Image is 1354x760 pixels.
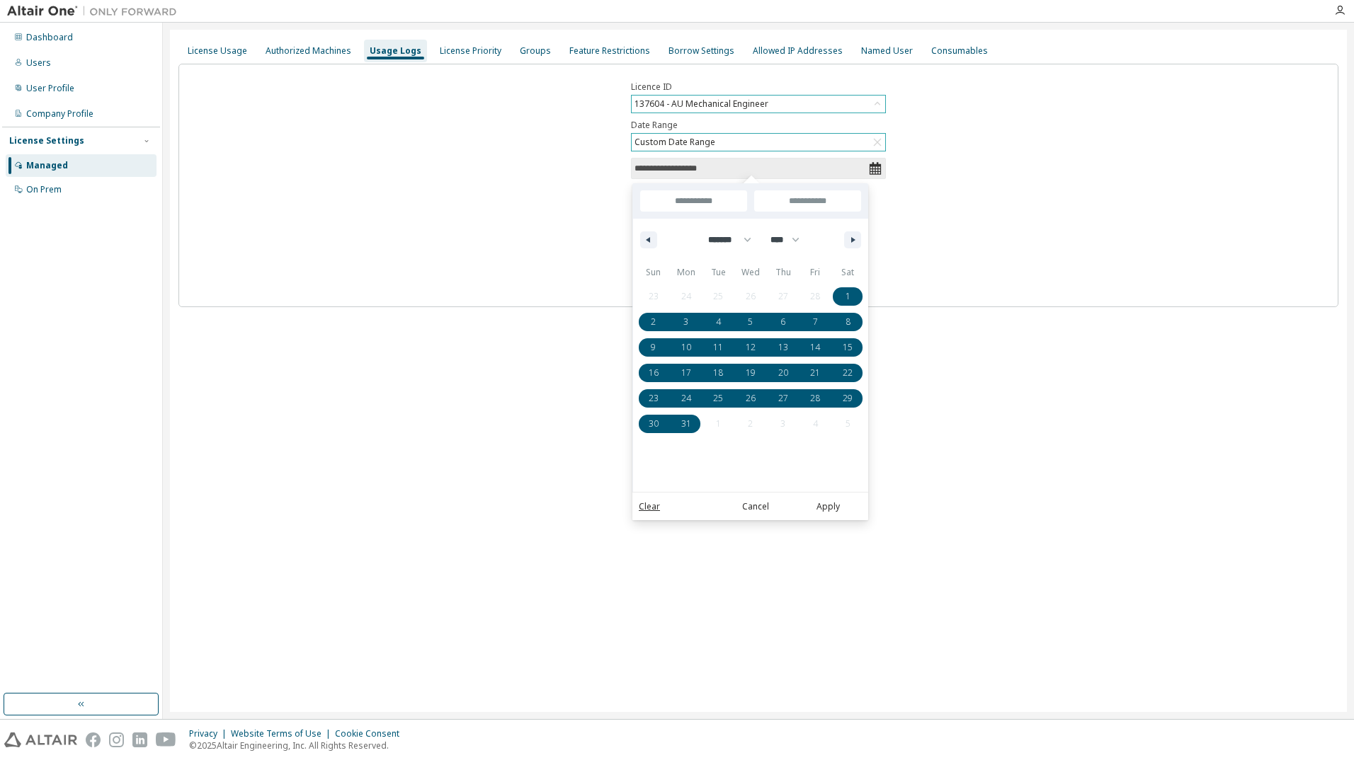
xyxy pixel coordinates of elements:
button: 4 [702,309,734,335]
span: 19 [746,360,756,386]
img: instagram.svg [109,732,124,747]
button: 19 [734,360,767,386]
button: 10 [670,335,702,360]
span: 29 [843,386,853,411]
span: 23 [649,386,659,411]
span: 14 [810,335,820,360]
div: Cookie Consent [335,728,408,739]
span: [DATE] [632,183,647,207]
img: altair_logo.svg [4,732,77,747]
div: User Profile [26,83,74,94]
button: 17 [670,360,702,386]
button: 21 [800,360,832,386]
label: Licence ID [631,81,886,93]
span: 3 [683,309,688,335]
div: Authorized Machines [266,45,351,57]
button: 8 [831,309,864,335]
div: Users [26,57,51,69]
img: facebook.svg [86,732,101,747]
label: Date Range [631,120,886,131]
button: 29 [831,386,864,411]
div: Privacy [189,728,231,739]
button: Cancel [722,500,790,514]
span: Last Week [632,268,647,305]
span: 2 [651,309,656,335]
button: 13 [767,335,800,360]
button: 3 [670,309,702,335]
span: 15 [843,335,853,360]
span: 31 [681,411,691,437]
div: Custom Date Range [632,134,717,150]
button: 23 [637,386,670,411]
button: 5 [734,309,767,335]
div: Managed [26,160,68,171]
p: © 2025 Altair Engineering, Inc. All Rights Reserved. [189,739,408,752]
span: Fri [800,261,832,284]
button: 28 [800,386,832,411]
span: 30 [649,411,659,437]
span: 9 [651,335,656,360]
span: 10 [681,335,691,360]
span: This Week [632,231,647,268]
div: Groups [520,45,551,57]
button: 20 [767,360,800,386]
span: 22 [843,360,853,386]
button: 31 [670,411,702,437]
span: 18 [713,360,723,386]
span: Mon [670,261,702,284]
div: Custom Date Range [632,134,885,151]
button: 16 [637,360,670,386]
div: Feature Restrictions [569,45,650,57]
button: 2 [637,309,670,335]
div: 137604 - AU Mechanical Engineer [632,96,770,112]
span: 8 [846,309,850,335]
span: 24 [681,386,691,411]
div: Dashboard [26,32,73,43]
button: 25 [702,386,734,411]
button: 18 [702,360,734,386]
span: Tue [702,261,734,284]
button: 26 [734,386,767,411]
a: Clear [639,500,660,514]
div: Borrow Settings [669,45,734,57]
span: 1 [846,284,850,309]
div: License Settings [9,135,84,146]
span: 21 [810,360,820,386]
button: Apply [794,500,862,514]
button: 15 [831,335,864,360]
button: 9 [637,335,670,360]
span: 17 [681,360,691,386]
div: Consumables [931,45,988,57]
span: 11 [713,335,723,360]
span: 27 [778,386,788,411]
div: License Usage [188,45,247,57]
span: 28 [810,386,820,411]
button: 22 [831,360,864,386]
button: 6 [767,309,800,335]
div: Named User [861,45,913,57]
span: 5 [748,309,753,335]
div: 137604 - AU Mechanical Engineer [632,96,885,113]
button: 30 [637,411,670,437]
span: [DATE] [632,207,647,231]
span: This Month [632,305,647,342]
span: 20 [778,360,788,386]
button: 1 [831,284,864,309]
button: 11 [702,335,734,360]
button: 14 [800,335,832,360]
div: Company Profile [26,108,93,120]
button: 27 [767,386,800,411]
span: 12 [746,335,756,360]
span: 4 [716,309,721,335]
img: linkedin.svg [132,732,147,747]
button: 24 [670,386,702,411]
button: 12 [734,335,767,360]
span: 7 [813,309,818,335]
span: Thu [767,261,800,284]
div: Usage Logs [370,45,421,57]
span: 26 [746,386,756,411]
div: On Prem [26,184,62,195]
span: Wed [734,261,767,284]
span: 16 [649,360,659,386]
span: Sun [637,261,670,284]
